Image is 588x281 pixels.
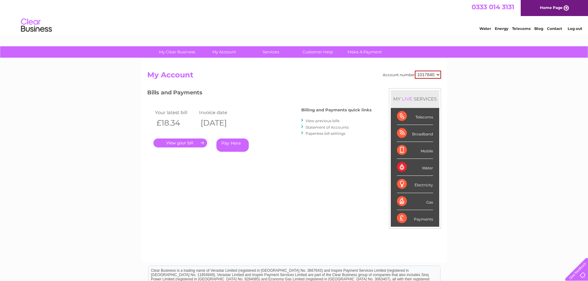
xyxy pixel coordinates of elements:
[147,71,441,82] h2: My Account
[401,96,414,102] div: LIVE
[153,108,198,117] td: Your latest bill
[495,26,508,31] a: Energy
[153,117,198,129] th: £18.34
[534,26,543,31] a: Blog
[397,176,433,193] div: Electricity
[472,3,514,11] a: 0333 014 3131
[547,26,562,31] a: Contact
[147,88,372,99] h3: Bills and Payments
[512,26,531,31] a: Telecoms
[397,193,433,210] div: Gas
[198,46,249,58] a: My Account
[397,159,433,176] div: Water
[397,108,433,125] div: Telecoms
[198,108,242,117] td: Invoice date
[397,210,433,227] div: Payments
[306,118,340,123] a: View previous bills
[383,71,441,79] div: Account number
[479,26,491,31] a: Water
[568,26,582,31] a: Log out
[21,16,52,35] img: logo.png
[216,138,249,152] a: Pay Here
[153,138,207,147] a: .
[339,46,390,58] a: Make A Payment
[198,117,242,129] th: [DATE]
[152,46,202,58] a: My Clear Business
[306,125,349,130] a: Statement of Accounts
[292,46,343,58] a: Customer Help
[391,90,439,108] div: MY SERVICES
[306,131,345,136] a: Paperless bill settings
[148,3,440,30] div: Clear Business is a trading name of Verastar Limited (registered in [GEOGRAPHIC_DATA] No. 3667643...
[245,46,296,58] a: Services
[397,142,433,159] div: Mobile
[397,125,433,142] div: Broadband
[301,108,372,112] h4: Billing and Payments quick links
